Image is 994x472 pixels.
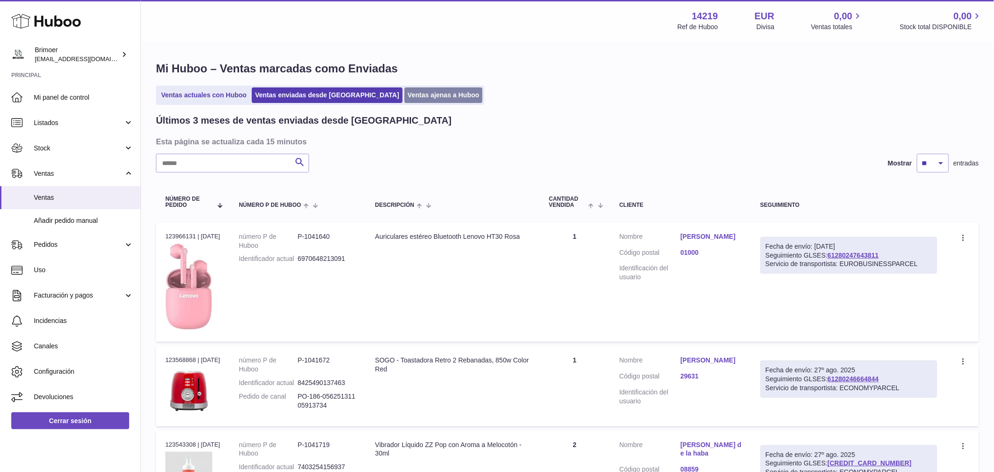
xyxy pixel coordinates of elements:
[620,264,681,282] dt: Identificación del usuario
[828,252,879,259] a: 61280247643811
[11,47,25,62] img: oroses@renuevo.es
[761,361,937,398] div: Seguimiento GLSES:
[34,291,124,300] span: Facturación y pagos
[811,10,863,31] a: 0,00 Ventas totales
[954,10,972,23] span: 0,00
[620,441,681,461] dt: Nombre
[165,196,212,208] span: Número de pedido
[34,367,133,376] span: Configuración
[165,244,212,330] img: 142191744791844.jpg
[298,254,357,263] dd: 6970648213091
[298,232,357,250] dd: P-1041640
[375,232,530,241] div: Auriculares estéreo Bluetooth Lenovo HT30 Rosa
[34,118,124,127] span: Listados
[298,392,357,410] dd: PO-186-05625131105913734
[239,356,298,374] dt: número P de Huboo
[239,202,301,208] span: número P de Huboo
[761,237,937,274] div: Seguimiento GLSES:
[828,459,912,467] a: [CREDIT_CARD_NUMBER]
[540,346,610,426] td: 1
[239,254,298,263] dt: Identificador actual
[755,10,775,23] strong: EUR
[620,202,742,208] div: Cliente
[834,10,853,23] span: 0,00
[404,87,483,103] a: Ventas ajenas a Huboo
[677,23,718,31] div: Ref de Huboo
[620,388,681,406] dt: Identificación del usuario
[681,372,742,381] a: 29631
[298,378,357,387] dd: 8425490137463
[766,260,932,268] div: Servicio de transportista: EUROBUSINESSPARCEL
[811,23,863,31] span: Ventas totales
[34,169,124,178] span: Ventas
[681,232,742,241] a: [PERSON_NAME]
[165,441,220,449] div: 123543308 | [DATE]
[34,144,124,153] span: Stock
[165,368,212,415] img: 142191744792456.jpg
[252,87,403,103] a: Ventas enviadas desde [GEOGRAPHIC_DATA]
[766,384,932,393] div: Servicio de transportista: ECONOMYPARCEL
[239,378,298,387] dt: Identificador actual
[766,242,932,251] div: Fecha de envío: [DATE]
[888,159,912,168] label: Mostrar
[692,10,718,23] strong: 14219
[239,463,298,472] dt: Identificador actual
[156,114,451,127] h2: Últimos 3 meses de ventas enviadas desde [GEOGRAPHIC_DATA]
[540,223,610,342] td: 1
[158,87,250,103] a: Ventas actuales con Huboo
[34,342,133,351] span: Canales
[620,232,681,244] dt: Nombre
[681,441,742,458] a: [PERSON_NAME] de la haba
[954,159,979,168] span: entradas
[11,412,129,429] a: Cerrar sesión
[165,356,220,364] div: 123568868 | [DATE]
[828,375,879,383] a: 61280246664844
[681,356,742,365] a: [PERSON_NAME]
[239,232,298,250] dt: número P de Huboo
[620,248,681,260] dt: Código postal
[298,441,357,458] dd: P-1041719
[766,450,932,459] div: Fecha de envío: 27º ago. 2025
[375,202,414,208] span: Descripción
[239,392,298,410] dt: Pedido de canal
[35,55,138,63] span: [EMAIL_ADDRESS][DOMAIN_NAME]
[34,316,133,325] span: Incidencias
[900,23,983,31] span: Stock total DISPONIBLE
[766,366,932,375] div: Fecha de envío: 27º ago. 2025
[239,441,298,458] dt: número P de Huboo
[761,202,937,208] div: Seguimiento
[165,232,220,241] div: 123966131 | [DATE]
[757,23,775,31] div: Divisa
[156,61,979,76] h1: Mi Huboo – Ventas marcadas como Enviadas
[34,193,133,202] span: Ventas
[34,393,133,401] span: Devoluciones
[298,356,357,374] dd: P-1041672
[375,441,530,458] div: Vibrador Líquido ZZ Pop con Aroma a Melocotón - 30ml
[34,216,133,225] span: Añadir pedido manual
[156,136,977,147] h3: Esta página se actualiza cada 15 minutos
[620,372,681,383] dt: Código postal
[375,356,530,374] div: SOGO - Toastadora Retro 2 Rebanadas, 850w Color Red
[620,356,681,367] dt: Nombre
[35,46,119,63] div: Brimoer
[298,463,357,472] dd: 7403254156937
[549,196,586,208] span: Cantidad vendida
[34,93,133,102] span: Mi panel de control
[34,240,124,249] span: Pedidos
[681,248,742,257] a: 01000
[34,266,133,275] span: Uso
[900,10,983,31] a: 0,00 Stock total DISPONIBLE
